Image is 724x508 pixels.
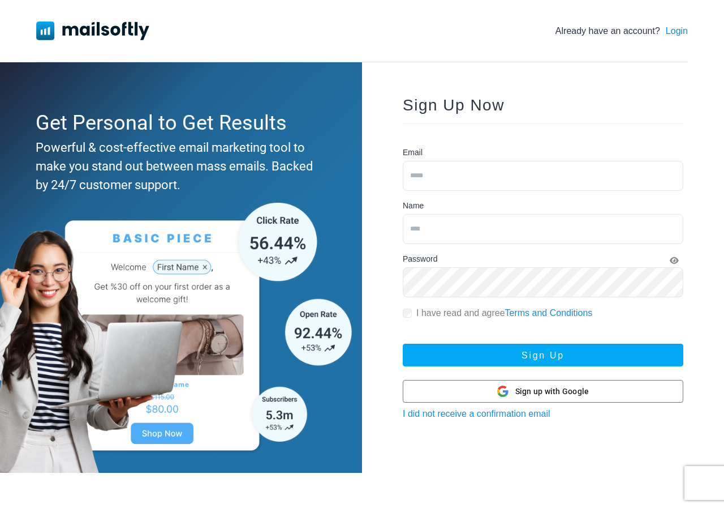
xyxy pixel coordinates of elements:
[36,108,321,138] div: Get Personal to Get Results
[555,24,688,38] div: Already have an account?
[403,200,424,212] label: Name
[670,257,679,264] i: Show Password
[403,380,683,403] button: Sign up with Google
[403,409,550,419] a: I did not receive a confirmation email
[403,253,437,265] label: Password
[403,344,683,366] button: Sign Up
[403,147,423,159] label: Email
[666,24,688,38] a: Login
[515,386,589,398] span: Sign up with Google
[36,138,321,194] div: Powerful & cost-effective email marketing tool to make you stand out between mass emails. Backed ...
[403,96,505,114] span: Sign Up Now
[416,306,592,320] label: I have read and agree
[505,308,593,318] a: Terms and Conditions
[36,22,149,40] img: Mailsoftly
